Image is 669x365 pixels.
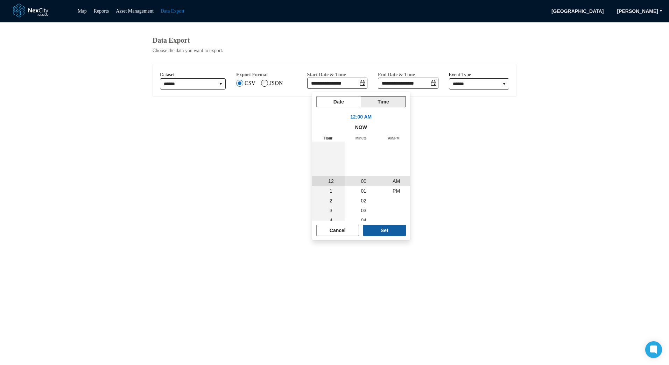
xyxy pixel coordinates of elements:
[361,208,366,213] span: 03
[153,48,516,53] div: Choose the data you want to export.
[361,198,366,203] span: 02
[361,96,406,107] button: Time
[330,227,346,234] span: Cancel
[429,78,438,88] button: Toggle date-time selector
[330,198,332,203] span: 2
[261,80,268,87] input: JSON
[153,36,516,44] div: Data Export
[393,188,400,194] span: PM
[346,112,376,122] span: 12:00 AM
[361,217,366,223] span: 04
[449,71,471,78] label: Event Type
[330,217,332,223] span: 4
[328,178,334,184] span: 12
[361,178,366,184] span: 00
[355,124,367,131] span: NOW
[381,227,388,234] span: Set
[245,80,255,86] label: CSV
[307,72,346,77] label: Start Date & Time
[617,8,658,15] span: [PERSON_NAME]
[330,188,332,194] span: 1
[78,8,87,14] a: Map
[161,8,184,14] a: Data Export
[363,225,406,236] button: Set
[613,6,663,17] button: [PERSON_NAME]
[316,225,359,236] button: Cancel
[500,79,509,89] button: expand combobox
[216,79,225,89] button: expand combobox
[378,98,389,105] span: Time
[333,98,344,105] span: Date
[361,188,366,194] span: 01
[160,71,175,78] label: Dataset
[351,122,371,133] button: Select Now
[393,178,400,184] span: AM
[358,78,367,88] button: Toggle date-time selector
[345,137,377,142] span: minute
[312,137,345,142] span: hour
[330,208,332,213] span: 3
[236,72,268,77] label: Export Format
[236,80,243,87] input: CSV
[94,8,109,14] a: Reports
[378,72,415,77] label: End Date & Time
[316,96,361,107] button: Date
[269,80,283,86] label: JSON
[547,6,608,17] span: [GEOGRAPHIC_DATA]
[377,137,410,142] span: AM/PM
[116,8,154,14] a: Asset Management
